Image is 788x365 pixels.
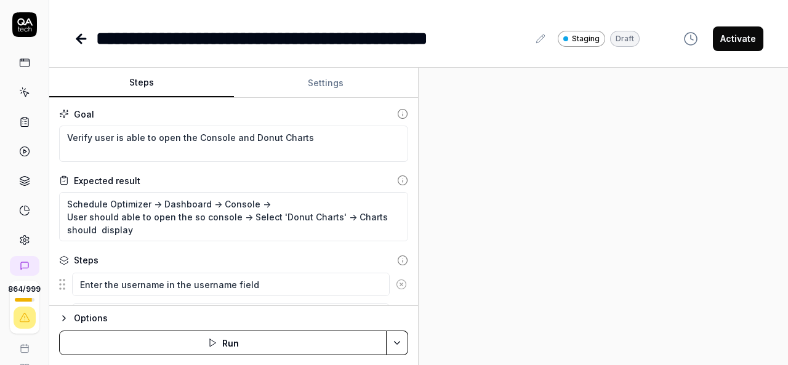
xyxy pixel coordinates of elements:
[74,311,408,326] div: Options
[74,174,140,187] div: Expected result
[59,271,408,297] div: Suggestions
[234,68,419,98] button: Settings
[59,302,408,328] div: Suggestions
[713,26,763,51] button: Activate
[10,256,39,276] a: New conversation
[610,31,640,47] div: Draft
[390,303,412,327] button: Remove step
[390,272,412,297] button: Remove step
[8,286,41,293] span: 864 / 999
[74,254,98,267] div: Steps
[5,334,44,353] a: Book a call with us
[558,30,605,47] a: Staging
[59,311,408,326] button: Options
[572,33,600,44] span: Staging
[676,26,706,51] button: View version history
[49,68,234,98] button: Steps
[74,108,94,121] div: Goal
[59,331,387,355] button: Run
